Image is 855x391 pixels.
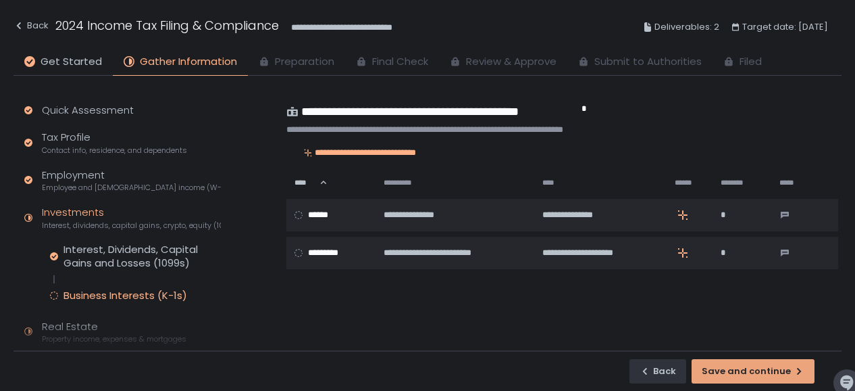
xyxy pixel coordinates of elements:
[702,365,804,377] div: Save and continue
[654,19,719,35] span: Deliverables: 2
[42,130,187,156] div: Tax Profile
[275,54,334,70] span: Preparation
[740,54,762,70] span: Filed
[629,359,686,384] button: Back
[63,289,187,302] div: Business Interests (K-1s)
[140,54,237,70] span: Gather Information
[63,243,221,270] div: Interest, Dividends, Capital Gains and Losses (1099s)
[742,19,828,35] span: Target date: [DATE]
[42,221,221,231] span: Interest, dividends, capital gains, crypto, equity (1099s, K-1s)
[42,334,186,344] span: Property income, expenses & mortgages
[42,183,221,193] span: Employee and [DEMOGRAPHIC_DATA] income (W-2s)
[42,168,221,193] div: Employment
[372,54,428,70] span: Final Check
[594,54,702,70] span: Submit to Authorities
[42,103,134,118] div: Quick Assessment
[14,18,49,34] div: Back
[42,319,186,345] div: Real Estate
[466,54,556,70] span: Review & Approve
[640,365,676,377] div: Back
[42,145,187,156] span: Contact info, residence, and dependents
[42,205,221,231] div: Investments
[14,16,49,39] button: Back
[55,16,279,34] h1: 2024 Income Tax Filing & Compliance
[692,359,814,384] button: Save and continue
[41,54,102,70] span: Get Started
